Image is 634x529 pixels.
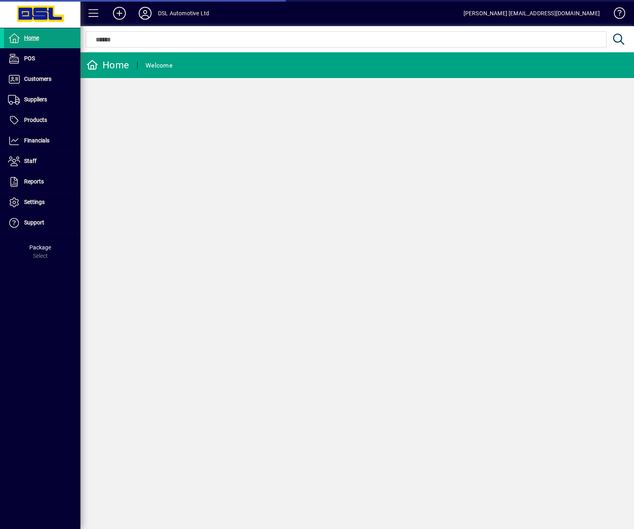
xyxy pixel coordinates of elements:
[24,199,45,205] span: Settings
[107,6,132,21] button: Add
[4,131,80,151] a: Financials
[158,7,209,20] div: DSL Automotive Ltd
[4,192,80,212] a: Settings
[24,219,44,226] span: Support
[24,76,51,82] span: Customers
[132,6,158,21] button: Profile
[4,172,80,192] a: Reports
[4,69,80,89] a: Customers
[86,59,129,72] div: Home
[29,244,51,251] span: Package
[24,178,44,185] span: Reports
[4,151,80,171] a: Staff
[24,35,39,41] span: Home
[24,158,37,164] span: Staff
[24,96,47,103] span: Suppliers
[24,55,35,62] span: POS
[464,7,600,20] div: [PERSON_NAME] [EMAIL_ADDRESS][DOMAIN_NAME]
[4,90,80,110] a: Suppliers
[4,110,80,130] a: Products
[4,213,80,233] a: Support
[4,49,80,69] a: POS
[24,137,49,144] span: Financials
[24,117,47,123] span: Products
[608,2,624,28] a: Knowledge Base
[146,59,172,72] div: Welcome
